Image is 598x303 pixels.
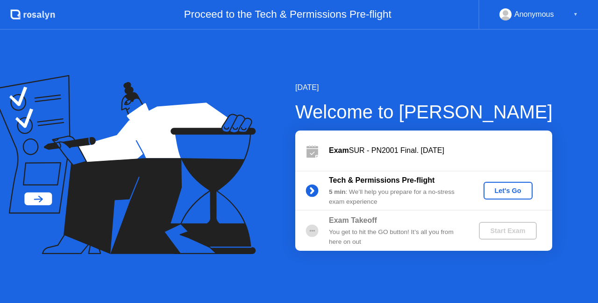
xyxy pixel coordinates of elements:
div: Let's Go [487,187,529,194]
div: [DATE] [295,82,553,93]
div: Welcome to [PERSON_NAME] [295,98,553,126]
b: Exam [329,146,349,154]
div: Anonymous [514,8,554,21]
b: Exam Takeoff [329,216,377,224]
div: Start Exam [483,227,533,234]
b: 5 min [329,188,346,195]
div: : We’ll help you prepare for a no-stress exam experience [329,187,463,207]
button: Let's Go [484,182,533,200]
div: ▼ [573,8,578,21]
b: Tech & Permissions Pre-flight [329,176,434,184]
div: You get to hit the GO button! It’s all you from here on out [329,227,463,247]
div: SUR - PN2001 Final. [DATE] [329,145,552,156]
button: Start Exam [479,222,536,240]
